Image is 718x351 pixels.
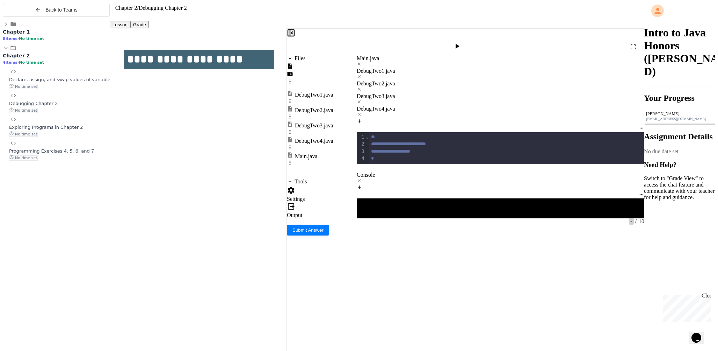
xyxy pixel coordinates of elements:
[357,93,644,106] div: DebugTwo3.java
[295,178,307,185] div: Tools
[115,5,137,11] span: Chapter 2
[3,36,17,41] span: 8 items
[629,218,633,225] span: -
[9,132,38,137] span: No time set
[637,218,644,224] span: 10
[3,60,17,65] span: 4 items
[19,60,44,65] span: No time set
[357,148,365,155] div: 3
[17,60,19,65] span: •
[287,212,333,218] div: Output
[3,53,30,58] span: Chapter 2
[646,117,713,121] div: [EMAIL_ADDRESS][DOMAIN_NAME]
[3,3,110,17] button: Back to Teams
[689,323,711,344] iframe: chat widget
[357,93,644,99] div: DebugTwo3.java
[295,122,333,129] div: DebugTwo3.java
[635,218,637,224] span: /
[357,55,644,62] div: Main.java
[9,77,113,82] span: Declare, assign, and swap values of variables
[3,29,30,35] span: Chapter 1
[644,175,715,201] p: Switch to "Grade View" to access the chat feature and communicate with your teacher for help and ...
[660,293,711,322] iframe: chat widget
[139,5,187,11] span: Debugging Chapter 2
[357,68,644,74] div: DebugTwo1.java
[644,3,715,19] div: My Account
[9,125,83,130] span: Exploring Programs in Chapter 2
[17,36,19,41] span: •
[646,111,713,117] div: [PERSON_NAME]
[110,21,130,28] button: Lesson
[3,3,48,44] div: Chat with us now!Close
[357,106,644,118] div: DebugTwo4.java
[357,106,644,112] div: DebugTwo4.java
[644,26,715,78] h1: Intro to Java Honors ([PERSON_NAME] D)
[644,132,715,141] h2: Assignment Details
[9,108,38,113] span: No time set
[9,101,58,106] span: Debugging Chapter 2
[287,225,329,236] button: Submit Answer
[9,155,38,161] span: No time set
[644,148,715,155] div: No due date set
[292,227,324,233] span: Submit Answer
[644,161,715,169] h3: Need Help?
[130,21,149,28] button: Grade
[287,196,333,202] div: Settings
[357,55,644,68] div: Main.java
[9,148,94,154] span: Programming Exercises 4, 5, 6, and 7
[9,84,38,89] span: No time set
[357,162,365,169] div: 5
[357,172,644,178] div: Console
[295,55,305,62] div: Files
[295,107,333,113] div: DebugTwo2.java
[295,153,317,160] div: Main.java
[644,93,715,103] h2: Your Progress
[357,155,365,162] div: 4
[45,7,78,13] span: Back to Teams
[295,138,333,144] div: DebugTwo4.java
[357,134,365,141] div: 1
[137,5,139,11] span: /
[357,172,644,184] div: Console
[357,68,644,80] div: DebugTwo1.java
[19,36,44,41] span: No time set
[357,80,644,93] div: DebugTwo2.java
[357,80,644,87] div: DebugTwo2.java
[357,141,365,148] div: 2
[295,92,333,98] div: DebugTwo1.java
[365,134,369,140] span: Fold line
